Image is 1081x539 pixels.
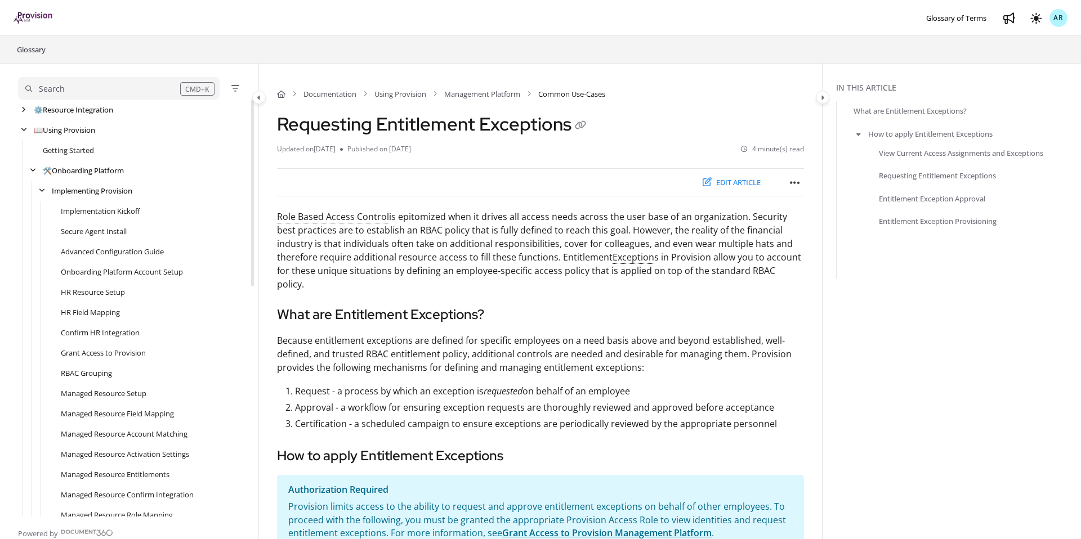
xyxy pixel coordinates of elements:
button: Search [18,77,220,100]
a: Confirm HR Integration [61,327,140,338]
h3: How to apply Entitlement Exceptions [277,446,804,466]
a: Managed Resource Activation Settings [61,448,189,460]
button: Copy link of Requesting Entitlement Exceptions [571,117,589,135]
a: Implementation Kickoff [61,205,140,217]
a: Managed Resource Setup [61,388,146,399]
div: arrow [18,105,29,115]
span: Exception [613,251,654,264]
span: ⚙️ [34,105,43,115]
a: HR Field Mapping [61,307,120,318]
a: Implementing Provision [52,185,132,196]
li: Updated on [DATE] [277,144,340,155]
a: Entitlement Exception Approval [879,192,985,204]
a: Documentation [303,88,356,100]
div: arrow [18,125,29,136]
a: What are Entitlement Exceptions? [854,105,967,116]
a: Entitlement Exception Provisioning [879,215,997,226]
a: How to apply Entitlement Exceptions [868,128,993,140]
div: Search [39,83,65,95]
a: Managed Resource Confirm Integration [61,489,194,500]
a: View Current Access Assignments and Exceptions [879,147,1043,159]
div: arrow [27,165,38,176]
li: 4 minute(s) read [741,144,804,155]
a: Managed Resource Account Matching [61,428,187,439]
a: Management Platform [444,88,520,100]
a: Advanced Configuration Guide [61,246,164,257]
a: Managed Resource Field Mapping [61,408,174,419]
h1: Requesting Entitlement Exceptions [277,113,589,135]
a: Grant Access to Provision Management Platform [502,527,712,539]
a: Managed Resource Entitlements [61,469,169,480]
span: 🛠️ [43,165,52,176]
div: In this article [836,82,1076,94]
a: Requesting Entitlement Exceptions [879,170,996,181]
a: Powered by Document360 - opens in a new tab [18,525,113,539]
a: RBAC Grouping [61,367,112,379]
p: Certification - a scheduled campaign to ensure exceptions are periodically reviewed by the approp... [295,416,804,432]
p: Authorization Required [288,482,793,498]
span: Common Use-Cases [538,88,605,100]
img: brand logo [14,12,53,24]
a: Getting Started [43,145,94,156]
a: Home [277,88,285,100]
button: AR [1049,9,1067,27]
a: Using Provision [34,124,95,136]
div: CMD+K [180,82,215,96]
button: Edit article [695,173,768,192]
div: arrow [36,186,47,196]
button: Category toggle [816,91,829,104]
p: Request - a process by which an exception is on behalf of an employee [295,383,804,399]
img: Document360 [61,529,113,536]
button: Article more options [786,173,804,191]
li: Published on [DATE] [340,144,411,155]
span: Role Based Access Control [277,210,389,223]
a: Whats new [1000,9,1018,27]
a: Using Provision [374,88,426,100]
h3: What are Entitlement Exceptions? [277,304,804,325]
button: Theme options [1027,9,1045,27]
button: Filter [229,82,242,95]
a: Grant Access to Provision [61,347,146,358]
span: Glossary of Terms [926,13,986,23]
a: Project logo [14,12,53,25]
button: arrow [854,128,864,140]
a: Onboarding Platform Account Setup [61,266,183,277]
p: Because entitlement exceptions are defined for specific employees on a need basis above and beyon... [277,334,804,374]
a: Resource Integration [34,104,113,115]
a: Glossary [16,43,47,56]
a: Managed Resource Role Mapping [61,509,173,520]
p: is epitomized when it drives all access needs across the user base of an organization. Security b... [277,210,804,291]
span: AR [1053,13,1064,24]
a: Onboarding Platform [43,165,124,176]
span: Powered by [18,528,58,539]
a: HR Resource Setup [61,286,125,298]
button: Category toggle [252,91,266,104]
em: requested [484,385,522,397]
p: Approval - a workflow for ensuring exception requests are thoroughly reviewed and approved before... [295,399,804,416]
span: 📖 [34,125,43,135]
a: Secure Agent Install [61,226,127,237]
